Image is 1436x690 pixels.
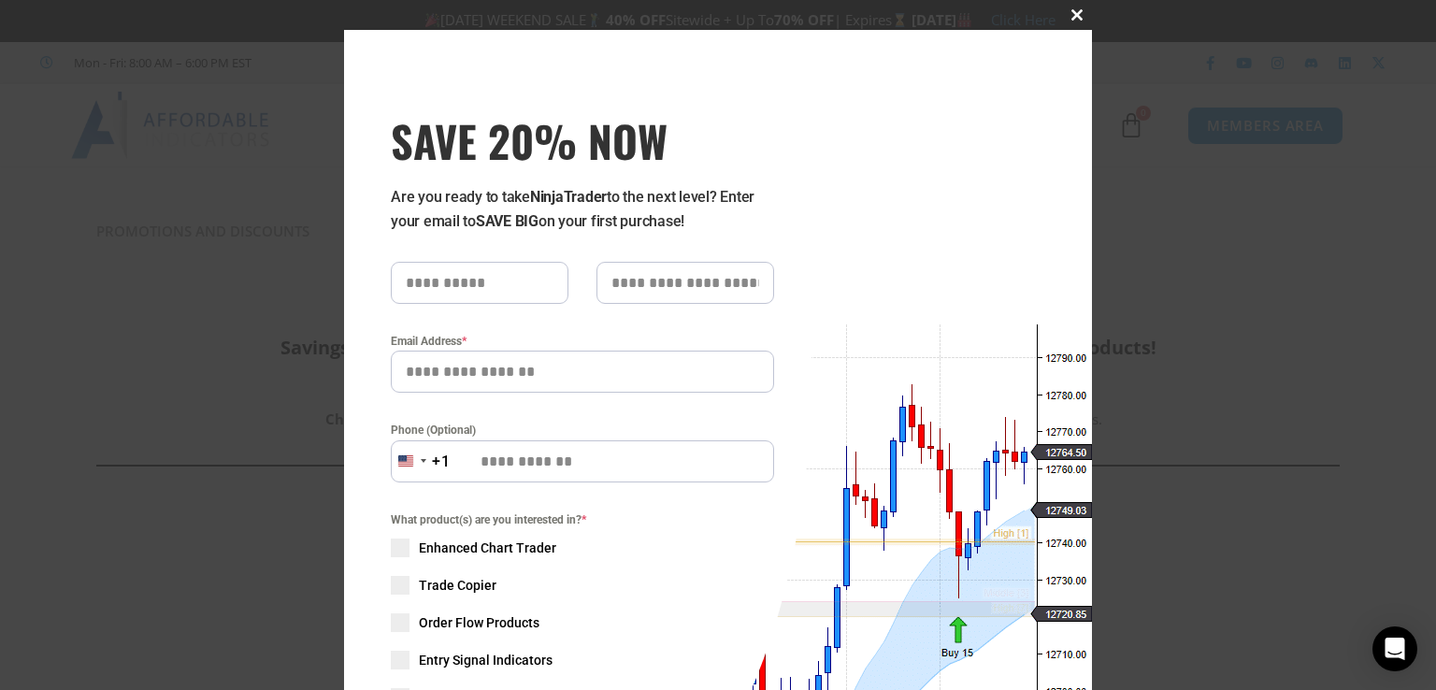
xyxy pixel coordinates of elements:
strong: SAVE BIG [476,212,538,230]
strong: NinjaTrader [530,188,607,206]
label: Trade Copier [391,576,774,595]
span: Order Flow Products [419,613,539,632]
span: Trade Copier [419,576,496,595]
label: Entry Signal Indicators [391,651,774,669]
label: Phone (Optional) [391,421,774,439]
button: Selected country [391,440,451,482]
span: What product(s) are you interested in? [391,510,774,529]
label: Enhanced Chart Trader [391,539,774,557]
span: SAVE 20% NOW [391,114,774,166]
span: Enhanced Chart Trader [419,539,556,557]
span: Entry Signal Indicators [419,651,553,669]
div: Open Intercom Messenger [1372,626,1417,671]
label: Email Address [391,332,774,351]
p: Are you ready to take to the next level? Enter your email to on your first purchase! [391,185,774,234]
label: Order Flow Products [391,613,774,632]
div: +1 [432,450,451,474]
